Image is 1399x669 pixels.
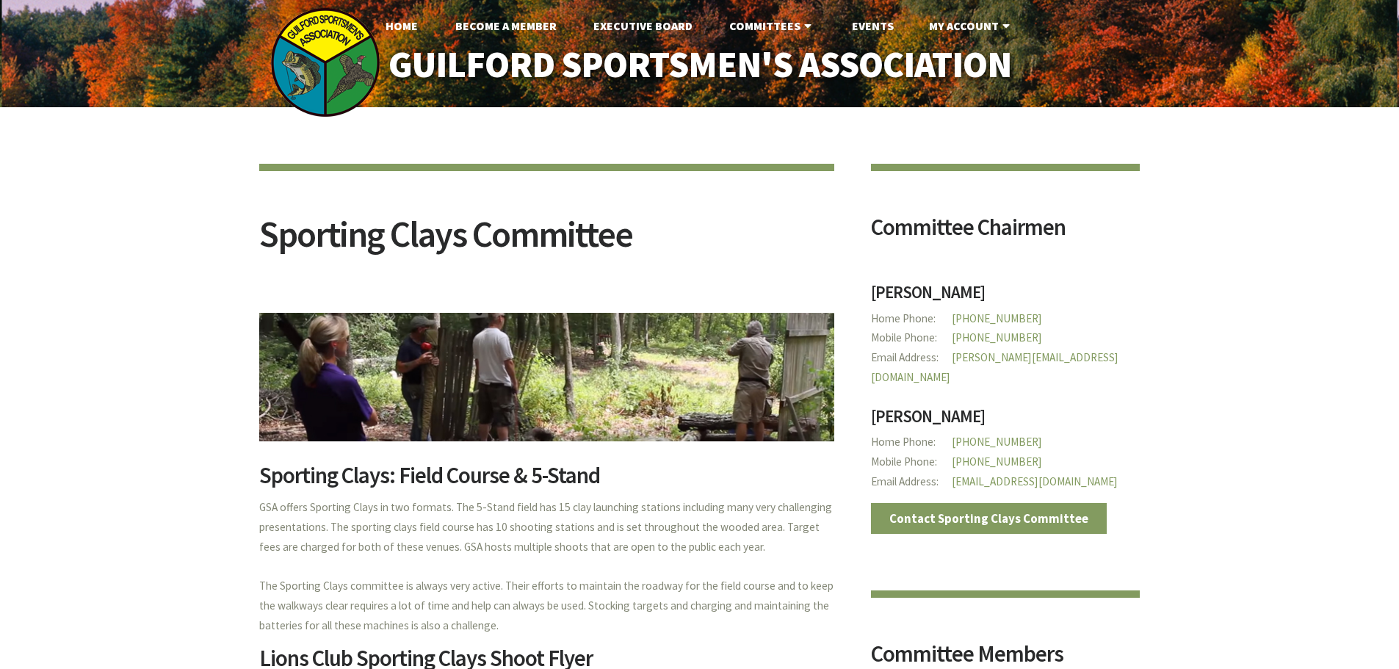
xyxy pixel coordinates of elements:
a: [PHONE_NUMBER] [952,311,1042,325]
a: [PHONE_NUMBER] [952,455,1042,469]
img: logo_sm.png [270,7,380,117]
a: Contact Sporting Clays Committee [871,503,1107,534]
h3: [PERSON_NAME] [871,408,1140,433]
span: Home Phone [871,433,952,452]
a: Home [374,11,430,40]
span: Email Address [871,348,952,368]
span: Email Address [871,472,952,492]
a: Guilford Sportsmen's Association [357,34,1042,96]
a: [PERSON_NAME][EMAIL_ADDRESS][DOMAIN_NAME] [871,350,1118,384]
h2: Sporting Clays Committee [259,216,834,271]
a: Committees [717,11,827,40]
span: Mobile Phone [871,452,952,472]
a: [EMAIL_ADDRESS][DOMAIN_NAME] [952,474,1118,488]
h3: [PERSON_NAME] [871,283,1140,309]
h2: Sporting Clays: Field Course & 5-Stand [259,464,834,498]
p: GSA offers Sporting Clays in two formats. The 5-Stand field has 15 clay launching stations includ... [259,498,834,636]
a: Executive Board [582,11,704,40]
span: Mobile Phone [871,328,952,348]
a: [PHONE_NUMBER] [952,435,1042,449]
h2: Committee Chairmen [871,216,1140,250]
span: Home Phone [871,309,952,329]
a: [PHONE_NUMBER] [952,330,1042,344]
a: Become A Member [444,11,568,40]
a: Events [840,11,905,40]
a: My Account [917,11,1025,40]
